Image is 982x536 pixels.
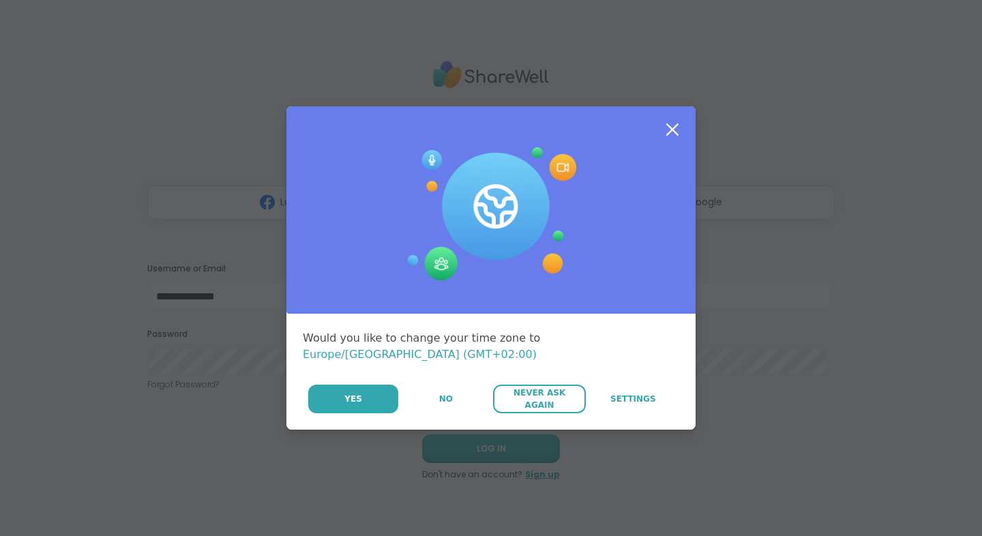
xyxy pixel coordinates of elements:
[308,385,398,413] button: Yes
[303,330,679,363] div: Would you like to change your time zone to
[493,385,585,413] button: Never Ask Again
[439,393,453,405] span: No
[587,385,679,413] a: Settings
[400,385,492,413] button: No
[500,387,578,411] span: Never Ask Again
[610,393,656,405] span: Settings
[344,393,362,405] span: Yes
[406,147,576,281] img: Session Experience
[303,348,537,361] span: Europe/[GEOGRAPHIC_DATA] (GMT+02:00)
